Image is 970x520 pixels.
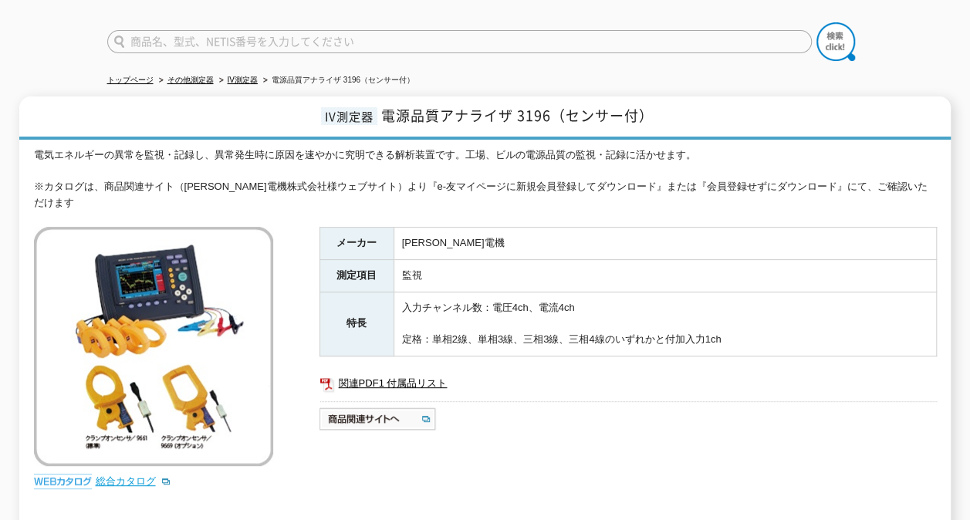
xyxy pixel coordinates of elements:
a: 関連PDF1 付属品リスト [319,373,937,393]
img: btn_search.png [816,22,855,61]
td: 監視 [394,259,936,292]
a: その他測定器 [167,76,214,84]
span: IV測定器 [321,107,377,125]
td: [PERSON_NAME]電機 [394,228,936,260]
a: IV測定器 [228,76,258,84]
th: メーカー [319,228,394,260]
img: 商品関連サイトへ [319,407,438,431]
li: 電源品質アナライザ 3196（センサー付） [260,73,414,89]
div: 電気エネルギーの異常を監視・記録し、異常発生時に原因を速やかに究明できる解析装置です。工場、ビルの電源品質の監視・記録に活かせます。 ※カタログは、商品関連サイト（[PERSON_NAME]電機... [34,147,937,211]
img: 電源品質アナライザ 3196（センサー付） [34,227,273,466]
span: 電源品質アナライザ 3196（センサー付） [381,105,654,126]
td: 入力チャンネル数：電圧4ch、電流4ch 定格：単相2線、単相3線、三相3線、三相4線のいずれかと付加入力1ch [394,292,936,356]
th: 測定項目 [319,259,394,292]
a: 総合カタログ [96,475,171,487]
input: 商品名、型式、NETIS番号を入力してください [107,30,812,53]
a: トップページ [107,76,154,84]
img: webカタログ [34,474,92,489]
th: 特長 [319,292,394,356]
